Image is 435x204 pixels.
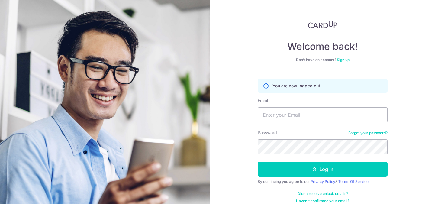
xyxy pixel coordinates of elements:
[258,179,388,184] div: By continuing you agree to our &
[272,83,320,89] p: You are now logged out
[258,98,268,104] label: Email
[296,199,349,203] a: Haven't confirmed your email?
[258,130,277,136] label: Password
[308,21,337,28] img: CardUp Logo
[258,107,388,122] input: Enter your Email
[311,179,335,184] a: Privacy Policy
[258,162,388,177] button: Log in
[337,57,350,62] a: Sign up
[258,57,388,62] div: Don’t have an account?
[258,40,388,53] h4: Welcome back!
[298,191,348,196] a: Didn't receive unlock details?
[338,179,369,184] a: Terms Of Service
[348,131,388,135] a: Forgot your password?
